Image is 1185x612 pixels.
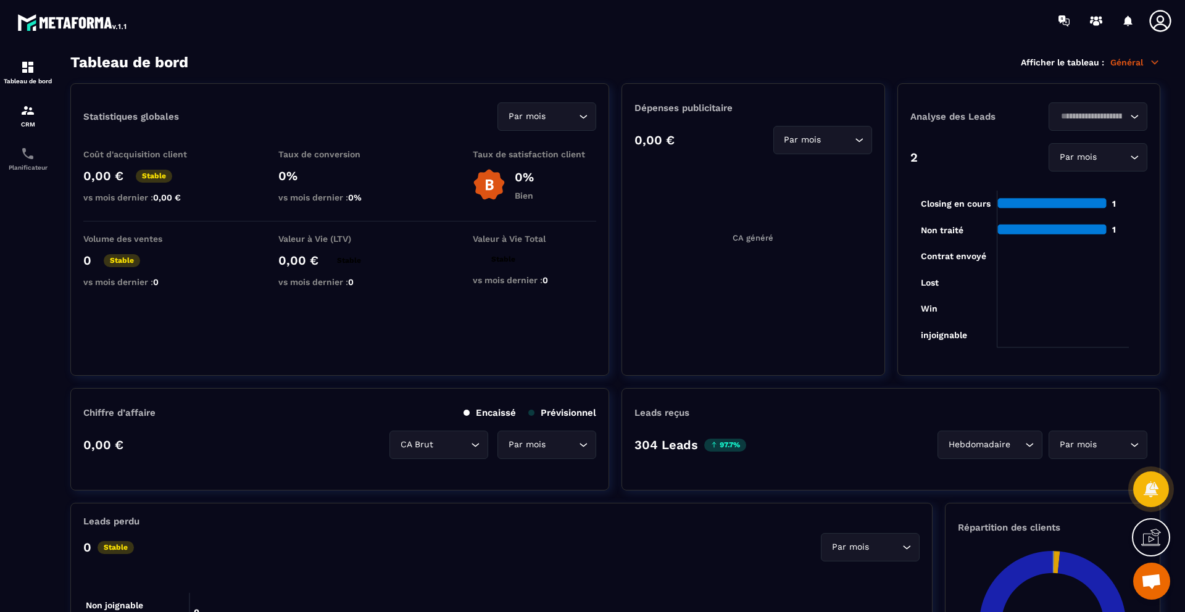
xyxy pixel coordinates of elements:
[920,225,963,235] tspan: Non traité
[3,121,52,128] p: CRM
[104,254,140,267] p: Stable
[1099,151,1127,164] input: Search for option
[920,278,938,287] tspan: Lost
[278,168,402,183] p: 0%
[20,60,35,75] img: formation
[634,133,675,147] p: 0,00 €
[83,111,179,122] p: Statistiques globales
[98,541,134,554] p: Stable
[20,146,35,161] img: scheduler
[938,431,1042,459] div: Search for option
[473,234,596,244] p: Valeur à Vie Total
[1049,143,1147,172] div: Search for option
[83,149,207,159] p: Coût d'acquisition client
[153,192,181,202] span: 0,00 €
[3,51,52,94] a: formationformationTableau de bord
[1049,102,1147,131] div: Search for option
[528,407,596,418] p: Prévisionnel
[83,437,123,452] p: 0,00 €
[548,110,576,123] input: Search for option
[773,126,872,154] div: Search for option
[83,277,207,287] p: vs mois dernier :
[1099,438,1127,452] input: Search for option
[824,133,852,147] input: Search for option
[920,251,986,262] tspan: Contrat envoyé
[3,137,52,180] a: schedulerschedulerPlanificateur
[397,438,436,452] span: CA Brut
[1049,431,1147,459] div: Search for option
[278,149,402,159] p: Taux de conversion
[821,533,920,561] div: Search for option
[634,437,698,452] p: 304 Leads
[548,438,576,452] input: Search for option
[473,149,596,159] p: Taux de satisfaction client
[958,522,1147,533] p: Répartition des clients
[543,275,548,285] span: 0
[331,254,367,267] p: Stable
[704,439,746,452] p: 97.7%
[505,438,548,452] span: Par mois
[153,277,159,287] span: 0
[1133,563,1170,600] div: Ouvrir le chat
[920,199,990,209] tspan: Closing en cours
[348,192,362,202] span: 0%
[1057,151,1099,164] span: Par mois
[3,164,52,171] p: Planificateur
[278,253,318,268] p: 0,00 €
[20,103,35,118] img: formation
[910,150,918,165] p: 2
[920,304,937,313] tspan: Win
[3,94,52,137] a: formationformationCRM
[634,102,871,114] p: Dépenses publicitaire
[83,192,207,202] p: vs mois dernier :
[348,277,354,287] span: 0
[3,78,52,85] p: Tableau de bord
[464,407,516,418] p: Encaissé
[473,168,505,201] img: b-badge-o.b3b20ee6.svg
[871,540,899,554] input: Search for option
[389,431,488,459] div: Search for option
[17,11,128,33] img: logo
[515,170,534,184] p: 0%
[473,275,596,285] p: vs mois dernier :
[1057,110,1127,123] input: Search for option
[83,253,91,268] p: 0
[1021,57,1104,67] p: Afficher le tableau :
[83,516,139,527] p: Leads perdu
[946,438,1013,452] span: Hebdomadaire
[505,110,548,123] span: Par mois
[634,407,689,418] p: Leads reçus
[781,133,824,147] span: Par mois
[278,192,402,202] p: vs mois dernier :
[515,191,534,201] p: Bien
[1110,57,1160,68] p: Général
[83,407,156,418] p: Chiffre d’affaire
[83,540,91,555] p: 0
[436,438,468,452] input: Search for option
[83,234,207,244] p: Volume des ventes
[70,54,188,71] h3: Tableau de bord
[497,102,596,131] div: Search for option
[278,234,402,244] p: Valeur à Vie (LTV)
[278,277,402,287] p: vs mois dernier :
[920,330,967,341] tspan: injoignable
[497,431,596,459] div: Search for option
[86,600,143,611] tspan: Non joignable
[910,111,1029,122] p: Analyse des Leads
[83,168,123,183] p: 0,00 €
[136,170,172,183] p: Stable
[829,540,871,554] span: Par mois
[1013,438,1022,452] input: Search for option
[1057,438,1099,452] span: Par mois
[485,253,522,266] p: Stable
